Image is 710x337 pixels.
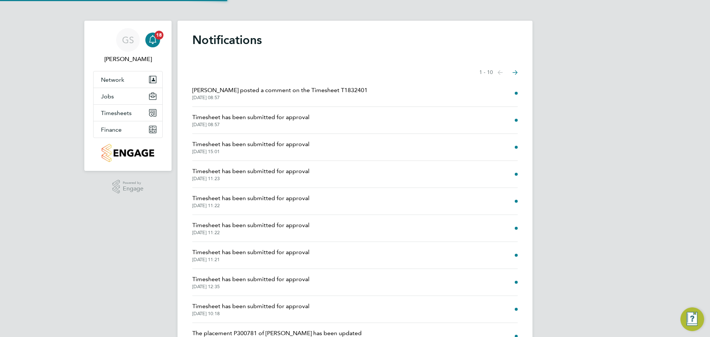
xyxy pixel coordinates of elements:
a: Timesheet has been submitted for approval[DATE] 12:35 [192,275,310,290]
a: Go to home page [93,144,163,162]
a: [PERSON_NAME] posted a comment on the Timesheet T1832401[DATE] 08:57 [192,86,368,101]
span: GS [122,35,134,45]
span: Engage [123,186,143,192]
a: Timesheet has been submitted for approval[DATE] 08:57 [192,113,310,128]
button: Jobs [94,88,162,104]
a: GS[PERSON_NAME] [93,28,163,64]
a: 18 [145,28,160,52]
button: Timesheets [94,105,162,121]
span: Timesheet has been submitted for approval [192,302,310,311]
span: [DATE] 11:21 [192,257,310,263]
span: [DATE] 08:57 [192,122,310,128]
nav: Select page of notifications list [479,65,518,80]
span: 18 [155,31,163,40]
span: Timesheet has been submitted for approval [192,275,310,284]
a: Timesheet has been submitted for approval[DATE] 11:22 [192,194,310,209]
span: [DATE] 11:23 [192,176,310,182]
a: Timesheet has been submitted for approval[DATE] 10:18 [192,302,310,317]
a: Powered byEngage [112,180,144,194]
button: Network [94,71,162,88]
a: Timesheet has been submitted for approval[DATE] 11:21 [192,248,310,263]
span: Timesheet has been submitted for approval [192,167,310,176]
h1: Notifications [192,33,518,47]
span: Finance [101,126,122,133]
span: [DATE] 11:22 [192,230,310,236]
span: [DATE] 11:22 [192,203,310,209]
span: [DATE] 10:18 [192,311,310,317]
nav: Main navigation [84,21,172,171]
span: [PERSON_NAME] posted a comment on the Timesheet T1832401 [192,86,368,95]
span: Network [101,76,124,83]
span: Timesheet has been submitted for approval [192,221,310,230]
span: Powered by [123,180,143,186]
span: [DATE] 08:57 [192,95,368,101]
span: Timesheet has been submitted for approval [192,113,310,122]
a: Timesheet has been submitted for approval[DATE] 11:23 [192,167,310,182]
span: Gurraj Singh [93,55,163,64]
button: Engage Resource Center [680,307,704,331]
span: Timesheet has been submitted for approval [192,248,310,257]
span: Jobs [101,93,114,100]
span: 1 - 10 [479,69,493,76]
span: [DATE] 15:01 [192,149,310,155]
span: [DATE] 12:35 [192,284,310,290]
span: Timesheet has been submitted for approval [192,140,310,149]
a: Timesheet has been submitted for approval[DATE] 11:22 [192,221,310,236]
button: Finance [94,121,162,138]
span: Timesheet has been submitted for approval [192,194,310,203]
img: countryside-properties-logo-retina.png [102,144,154,162]
span: Timesheets [101,109,132,117]
a: Timesheet has been submitted for approval[DATE] 15:01 [192,140,310,155]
